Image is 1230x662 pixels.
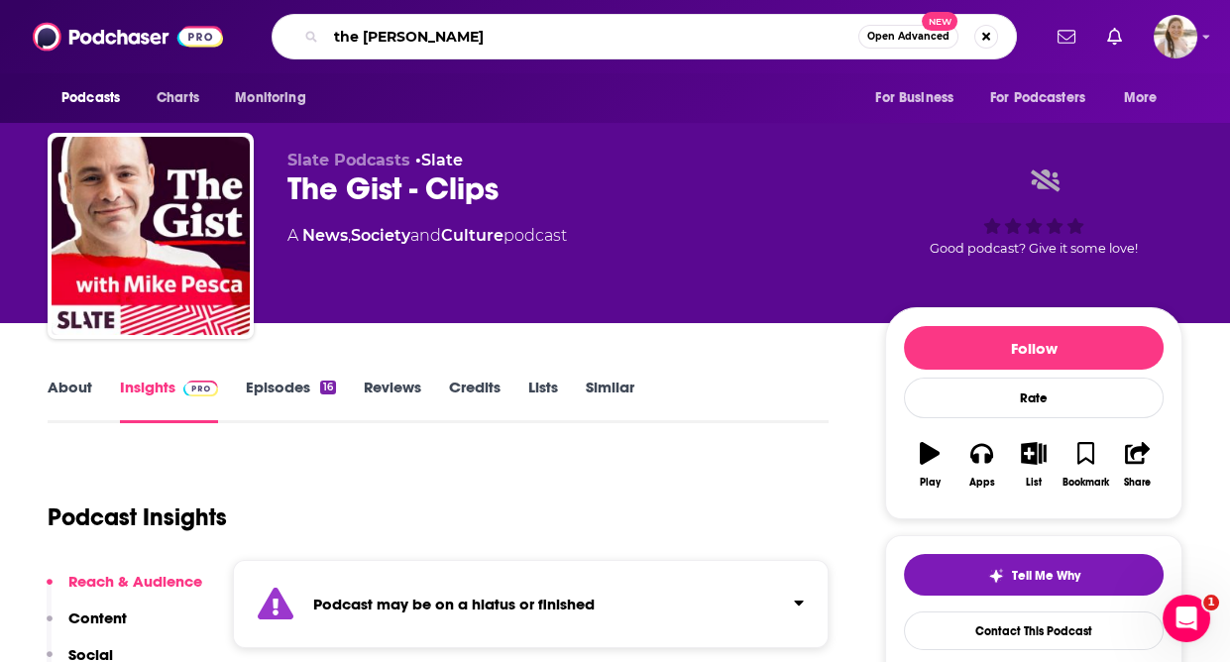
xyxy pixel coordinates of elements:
[988,568,1004,584] img: tell me why sparkle
[313,595,595,613] strong: Podcast may be on a hiatus or finished
[144,79,211,117] a: Charts
[1099,20,1130,54] a: Show notifications dropdown
[48,502,227,532] h1: Podcast Insights
[233,560,829,648] section: Click to expand status details
[410,226,441,245] span: and
[287,224,567,248] div: A podcast
[586,378,634,423] a: Similar
[120,378,218,423] a: InsightsPodchaser Pro
[33,18,223,55] img: Podchaser - Follow, Share and Rate Podcasts
[1154,15,1197,58] img: User Profile
[364,378,421,423] a: Reviews
[246,378,336,423] a: Episodes16
[348,226,351,245] span: ,
[1012,568,1080,584] span: Tell Me Why
[990,84,1085,112] span: For Podcasters
[1008,429,1060,500] button: List
[904,611,1164,650] a: Contact This Podcast
[922,12,957,31] span: New
[1124,84,1158,112] span: More
[858,25,958,49] button: Open AdvancedNew
[68,608,127,627] p: Content
[326,21,858,53] input: Search podcasts, credits, & more...
[1050,20,1083,54] a: Show notifications dropdown
[287,151,410,169] span: Slate Podcasts
[302,226,348,245] a: News
[1154,15,1197,58] button: Show profile menu
[955,429,1007,500] button: Apps
[904,378,1164,418] div: Rate
[969,477,995,489] div: Apps
[875,84,953,112] span: For Business
[351,226,410,245] a: Society
[48,378,92,423] a: About
[441,226,503,245] a: Culture
[272,14,1017,59] div: Search podcasts, credits, & more...
[977,79,1114,117] button: open menu
[867,32,950,42] span: Open Advanced
[47,572,202,608] button: Reach & Audience
[885,151,1182,274] div: Good podcast? Give it some love!
[1062,477,1109,489] div: Bookmark
[157,84,199,112] span: Charts
[48,79,146,117] button: open menu
[47,608,127,645] button: Content
[1026,477,1042,489] div: List
[421,151,463,169] a: Slate
[1110,79,1182,117] button: open menu
[235,84,305,112] span: Monitoring
[415,151,463,169] span: •
[1112,429,1164,500] button: Share
[52,137,250,335] img: The Gist - Clips
[920,477,941,489] div: Play
[1203,595,1219,610] span: 1
[930,241,1138,256] span: Good podcast? Give it some love!
[320,381,336,394] div: 16
[1154,15,1197,58] span: Logged in as acquavie
[221,79,331,117] button: open menu
[449,378,501,423] a: Credits
[904,429,955,500] button: Play
[904,326,1164,370] button: Follow
[528,378,558,423] a: Lists
[1060,429,1111,500] button: Bookmark
[1124,477,1151,489] div: Share
[68,572,202,591] p: Reach & Audience
[904,554,1164,596] button: tell me why sparkleTell Me Why
[1163,595,1210,642] iframe: Intercom live chat
[61,84,120,112] span: Podcasts
[861,79,978,117] button: open menu
[183,381,218,396] img: Podchaser Pro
